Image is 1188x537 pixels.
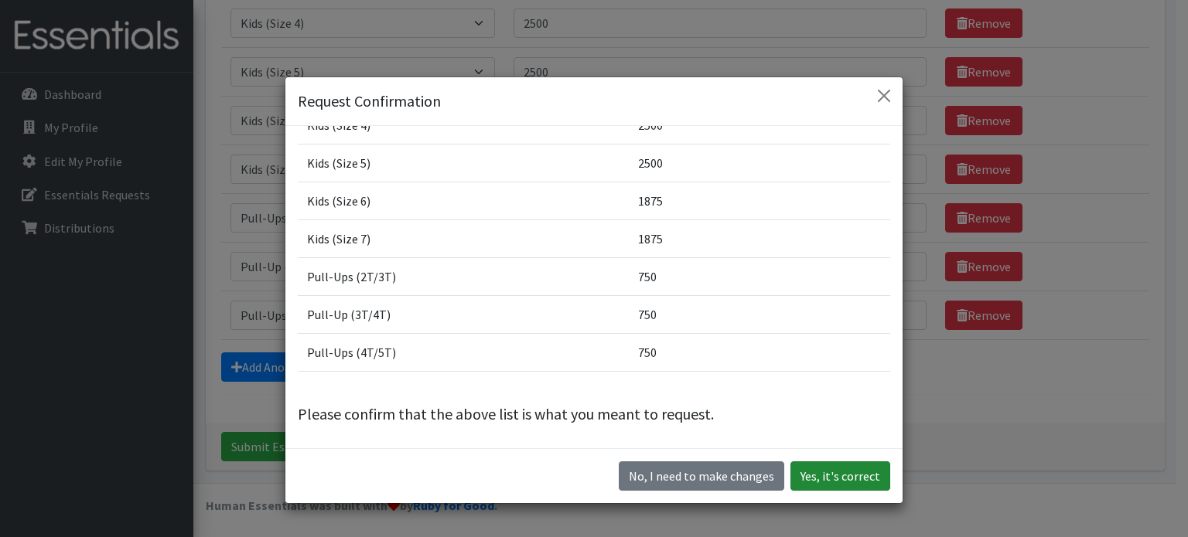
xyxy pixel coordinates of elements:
td: Kids (Size 5) [298,144,629,182]
td: 750 [629,258,890,296]
button: Yes, it's correct [790,461,890,491]
td: Pull-Ups (2T/3T) [298,258,629,296]
td: Kids (Size 6) [298,182,629,220]
td: 750 [629,296,890,334]
button: No I need to make changes [619,461,784,491]
td: 2500 [629,144,890,182]
td: Pull-Up (3T/4T) [298,296,629,334]
button: Close [872,83,896,108]
td: Kids (Size 7) [298,220,629,258]
td: Pull-Ups (4T/5T) [298,334,629,372]
h5: Request Confirmation [298,90,441,113]
td: 750 [629,334,890,372]
td: 1875 [629,220,890,258]
td: 1875 [629,182,890,220]
p: Please confirm that the above list is what you meant to request. [298,403,890,426]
